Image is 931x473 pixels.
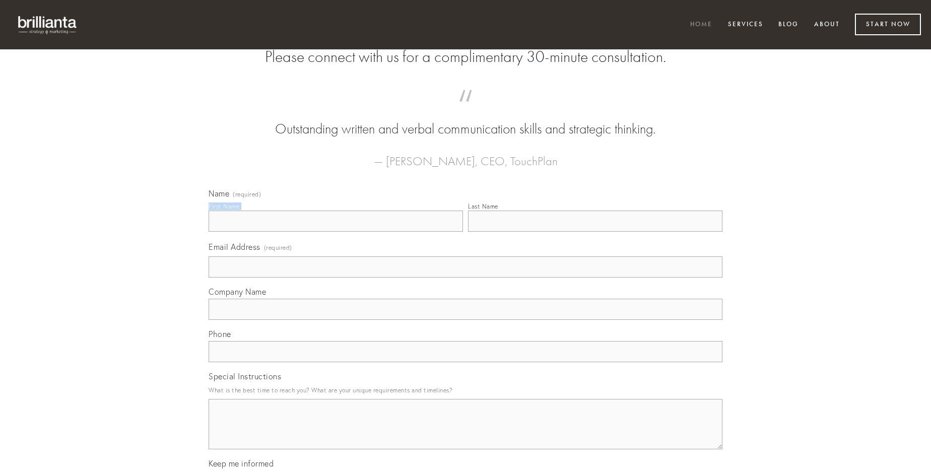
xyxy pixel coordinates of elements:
[209,329,231,339] span: Phone
[808,17,846,33] a: About
[233,191,261,197] span: (required)
[264,241,292,254] span: (required)
[855,14,921,35] a: Start Now
[209,47,722,66] h2: Please connect with us for a complimentary 30-minute consultation.
[209,242,260,252] span: Email Address
[209,371,281,381] span: Special Instructions
[772,17,805,33] a: Blog
[209,188,229,198] span: Name
[468,202,498,210] div: Last Name
[225,100,706,139] blockquote: Outstanding written and verbal communication skills and strategic thinking.
[10,10,86,39] img: brillianta - research, strategy, marketing
[225,139,706,171] figcaption: — [PERSON_NAME], CEO, TouchPlan
[721,17,770,33] a: Services
[209,202,239,210] div: First Name
[684,17,719,33] a: Home
[209,287,266,297] span: Company Name
[209,458,274,468] span: Keep me informed
[225,100,706,119] span: “
[209,383,722,397] p: What is the best time to reach you? What are your unique requirements and timelines?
